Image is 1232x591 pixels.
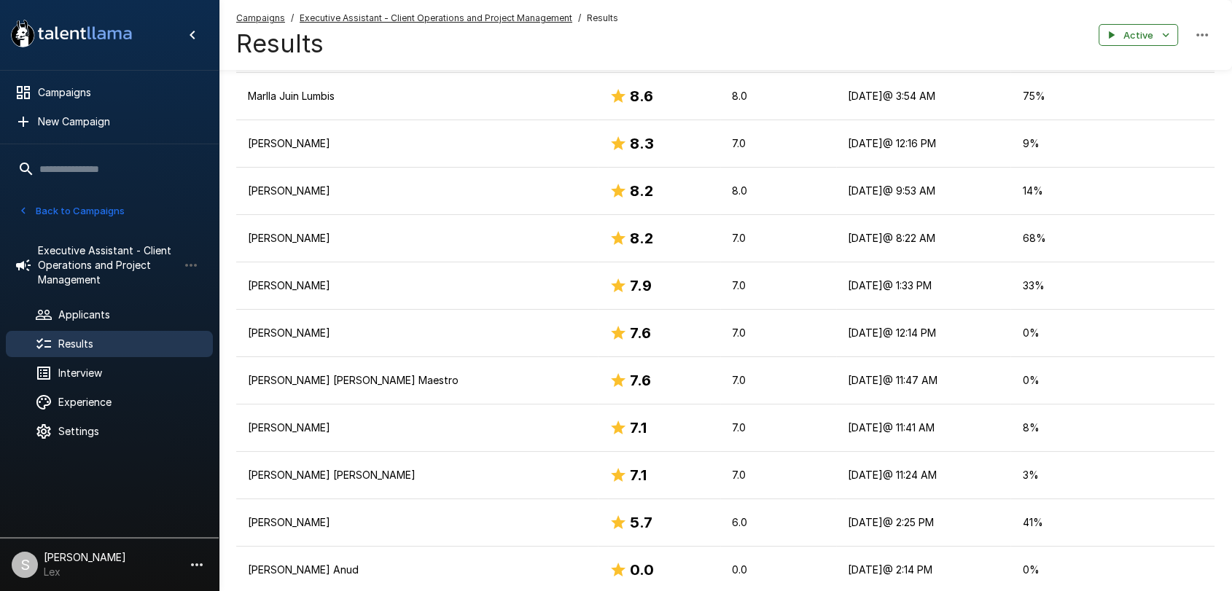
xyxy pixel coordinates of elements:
[248,420,586,435] p: [PERSON_NAME]
[248,89,586,103] p: Marlla Juin Lumbis
[1022,373,1203,388] p: 0 %
[732,231,824,246] p: 7.0
[732,278,824,293] p: 7.0
[836,120,1010,168] td: [DATE] @ 12:16 PM
[630,179,653,203] h6: 8.2
[248,231,586,246] p: [PERSON_NAME]
[630,274,652,297] h6: 7.9
[1022,420,1203,435] p: 8 %
[1022,515,1203,530] p: 41 %
[732,420,824,435] p: 7.0
[248,136,586,151] p: [PERSON_NAME]
[248,326,586,340] p: [PERSON_NAME]
[1022,89,1203,103] p: 75 %
[630,85,653,108] h6: 8.6
[836,215,1010,262] td: [DATE] @ 8:22 AM
[836,452,1010,499] td: [DATE] @ 11:24 AM
[630,558,654,582] h6: 0.0
[732,136,824,151] p: 7.0
[836,310,1010,357] td: [DATE] @ 12:14 PM
[248,278,586,293] p: [PERSON_NAME]
[836,73,1010,120] td: [DATE] @ 3:54 AM
[1022,326,1203,340] p: 0 %
[630,416,647,439] h6: 7.1
[300,12,572,23] u: Executive Assistant - Client Operations and Project Management
[578,11,581,26] span: /
[248,515,586,530] p: [PERSON_NAME]
[630,321,651,345] h6: 7.6
[732,563,824,577] p: 0.0
[732,515,824,530] p: 6.0
[236,12,285,23] u: Campaigns
[1022,468,1203,482] p: 3 %
[248,184,586,198] p: [PERSON_NAME]
[732,184,824,198] p: 8.0
[248,373,586,388] p: [PERSON_NAME] [PERSON_NAME] Maestro
[732,89,824,103] p: 8.0
[1022,563,1203,577] p: 0 %
[836,499,1010,547] td: [DATE] @ 2:25 PM
[836,404,1010,452] td: [DATE] @ 11:41 AM
[630,227,653,250] h6: 8.2
[836,357,1010,404] td: [DATE] @ 11:47 AM
[1022,184,1203,198] p: 14 %
[236,28,618,59] h4: Results
[836,262,1010,310] td: [DATE] @ 1:33 PM
[1022,231,1203,246] p: 68 %
[630,463,647,487] h6: 7.1
[248,468,586,482] p: [PERSON_NAME] [PERSON_NAME]
[732,373,824,388] p: 7.0
[1022,278,1203,293] p: 33 %
[291,11,294,26] span: /
[587,11,618,26] span: Results
[732,468,824,482] p: 7.0
[630,132,654,155] h6: 8.3
[630,369,651,392] h6: 7.6
[1022,136,1203,151] p: 9 %
[630,511,652,534] h6: 5.7
[836,168,1010,215] td: [DATE] @ 9:53 AM
[1099,24,1178,47] button: Active
[732,326,824,340] p: 7.0
[248,563,586,577] p: [PERSON_NAME] Anud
